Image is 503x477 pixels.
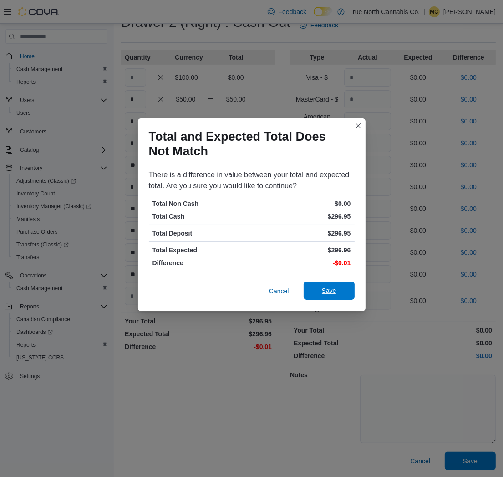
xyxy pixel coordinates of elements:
button: Save [304,282,355,300]
p: -$0.01 [254,258,351,267]
button: Closes this modal window [353,120,364,131]
p: Total Deposit [152,229,250,238]
button: Cancel [265,282,293,300]
p: $296.95 [254,229,351,238]
span: Save [322,286,336,295]
p: $296.95 [254,212,351,221]
span: Cancel [269,287,289,296]
p: $0.00 [254,199,351,208]
p: $296.96 [254,246,351,255]
p: Total Non Cash [152,199,250,208]
p: Difference [152,258,250,267]
p: Total Expected [152,246,250,255]
h1: Total and Expected Total Does Not Match [149,129,347,159]
p: Total Cash [152,212,250,221]
div: There is a difference in value between your total and expected total. Are you sure you would like... [149,169,355,191]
